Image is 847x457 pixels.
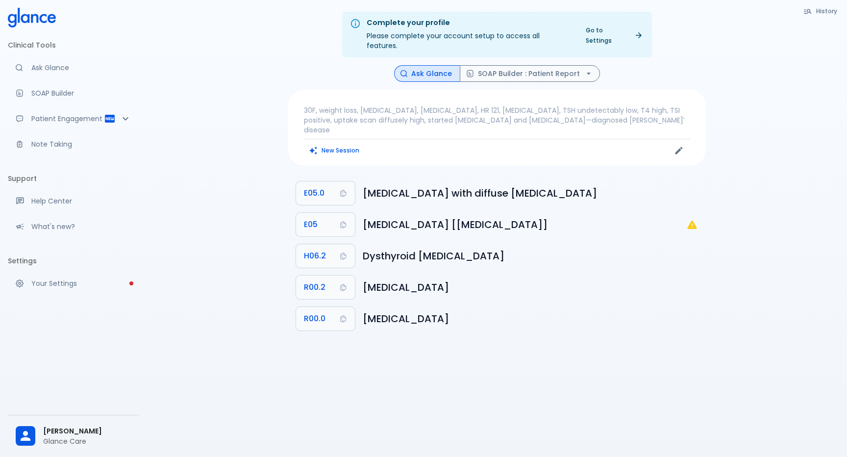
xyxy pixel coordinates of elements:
div: [PERSON_NAME]Glance Care [8,419,139,453]
button: Ask Glance [394,65,460,82]
div: Please complete your account setup to access all features. [367,15,572,54]
button: Edit [672,143,686,158]
h6: Palpitations [363,279,698,295]
a: Please complete account setup [8,273,139,294]
li: Clinical Tools [8,33,139,57]
a: Moramiz: Find ICD10AM codes instantly [8,57,139,78]
h6: Thyrotoxicosis with diffuse goitre [363,185,698,201]
button: Copy Code R00.2 to clipboard [296,276,355,299]
p: Glance Care [43,436,131,446]
p: What's new? [31,222,131,231]
button: Copy Code E05 to clipboard [296,213,355,236]
h6: Tachycardia, unspecified [363,311,698,327]
p: 30F, weight loss, [MEDICAL_DATA], [MEDICAL_DATA], HR 121, [MEDICAL_DATA], TSH undetectably low, T... [304,105,690,135]
div: Patient Reports & Referrals [8,108,139,129]
span: H06.2 [304,249,326,263]
button: Copy Code E05.0 to clipboard [296,181,355,205]
a: Get help from our support team [8,190,139,212]
p: Note Taking [31,139,131,149]
p: SOAP Builder [31,88,131,98]
p: Ask Glance [31,63,131,73]
p: Help Center [31,196,131,206]
a: Docugen: Compose a clinical documentation in seconds [8,82,139,104]
a: Go to Settings [580,23,648,48]
li: Support [8,167,139,190]
span: R00.2 [304,280,325,294]
button: Clears all inputs and results. [304,143,365,157]
button: SOAP Builder : Patient Report [460,65,600,82]
span: [PERSON_NAME] [43,426,131,436]
a: Advanced note-taking [8,133,139,155]
button: Copy Code H06.2 to clipboard [296,244,355,268]
p: Patient Engagement [31,114,104,124]
h6: Dysthyroid exophthalmos (E05.-+) [363,248,698,264]
span: R00.0 [304,312,325,326]
button: Copy Code R00.0 to clipboard [296,307,355,330]
div: Complete your profile [367,18,572,28]
div: Recent updates and feature releases [8,216,139,237]
svg: E05: Not a billable code [686,219,698,230]
span: E05.0 [304,186,324,200]
p: Your Settings [31,279,131,288]
span: E05 [304,218,318,231]
li: Settings [8,249,139,273]
h6: Thyrotoxicosis [hyperthyroidism] [363,217,686,232]
button: History [798,4,843,18]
